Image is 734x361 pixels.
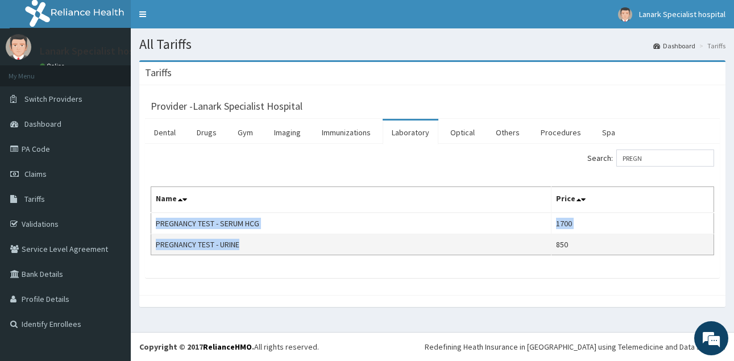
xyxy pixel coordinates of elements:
a: RelianceHMO [203,342,252,352]
img: User Image [618,7,632,22]
h1: All Tariffs [139,37,725,52]
img: d_794563401_company_1708531726252_794563401 [21,57,46,85]
a: Procedures [532,121,590,144]
a: Dashboard [653,41,695,51]
a: Drugs [188,121,226,144]
span: Lanark Specialist hospital [639,9,725,19]
strong: Copyright © 2017 . [139,342,254,352]
td: 1700 [551,213,714,234]
a: Online [40,62,67,70]
h3: Provider - Lanark Specialist Hospital [151,101,302,111]
footer: All rights reserved. [131,332,734,361]
span: Dashboard [24,119,61,129]
th: Price [551,187,714,213]
a: Others [487,121,529,144]
input: Search: [616,150,714,167]
a: Gym [229,121,262,144]
p: Lanark Specialist hospital [40,46,154,56]
th: Name [151,187,551,213]
td: PREGNANCY TEST - URINE [151,234,551,255]
li: Tariffs [696,41,725,51]
span: Tariffs [24,194,45,204]
a: Dental [145,121,185,144]
a: Laboratory [383,121,438,144]
img: User Image [6,34,31,60]
td: PREGNANCY TEST - SERUM HCG [151,213,551,234]
span: Switch Providers [24,94,82,104]
span: We're online! [66,108,157,223]
a: Immunizations [313,121,380,144]
div: Redefining Heath Insurance in [GEOGRAPHIC_DATA] using Telemedicine and Data Science! [425,341,725,352]
div: Minimize live chat window [186,6,214,33]
a: Imaging [265,121,310,144]
a: Optical [441,121,484,144]
a: Spa [593,121,624,144]
div: Chat with us now [59,64,191,78]
span: Claims [24,169,47,179]
h3: Tariffs [145,68,172,78]
textarea: Type your message and hit 'Enter' [6,240,217,280]
td: 850 [551,234,714,255]
label: Search: [587,150,714,167]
